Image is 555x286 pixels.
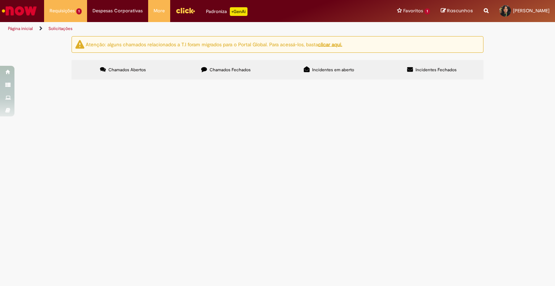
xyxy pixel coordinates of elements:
div: Padroniza [206,7,248,16]
span: Despesas Corporativas [92,7,143,14]
a: Rascunhos [441,8,473,14]
span: Requisições [50,7,75,14]
img: ServiceNow [1,4,38,18]
span: 1 [76,8,82,14]
ng-bind-html: Atenção: alguns chamados relacionados a T.I foram migrados para o Portal Global. Para acessá-los,... [86,41,342,47]
span: Rascunhos [447,7,473,14]
span: Incidentes em aberto [312,67,354,73]
a: Solicitações [48,26,73,31]
span: More [154,7,165,14]
p: +GenAi [230,7,248,16]
span: [PERSON_NAME] [513,8,550,14]
img: click_logo_yellow_360x200.png [176,5,195,16]
a: Página inicial [8,26,33,31]
a: clicar aqui. [318,41,342,47]
span: Incidentes Fechados [416,67,457,73]
span: Chamados Abertos [108,67,146,73]
span: Favoritos [403,7,423,14]
span: Chamados Fechados [210,67,251,73]
ul: Trilhas de página [5,22,365,35]
span: 1 [425,8,430,14]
